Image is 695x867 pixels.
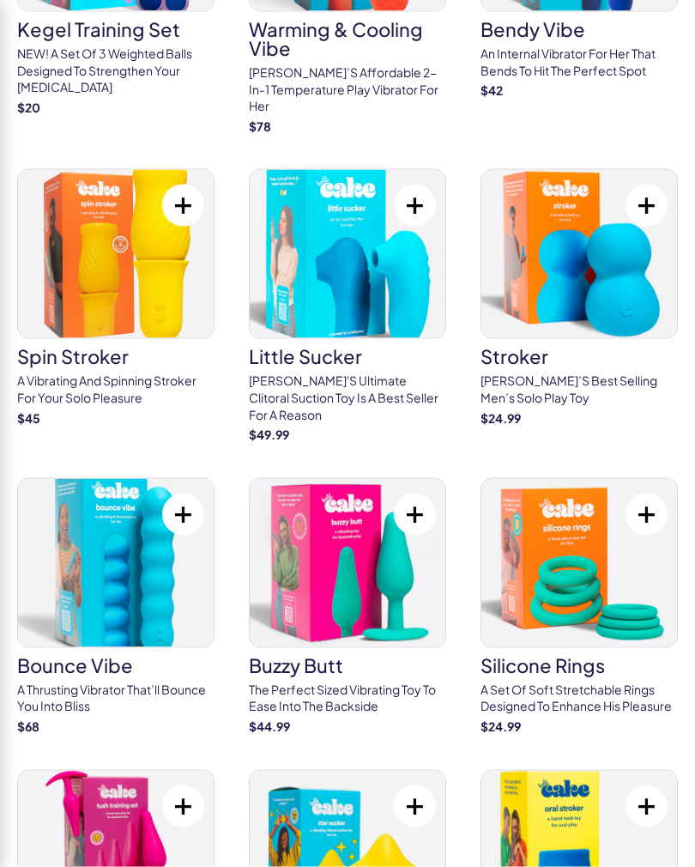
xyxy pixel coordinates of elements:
[249,682,446,715] p: The perfect sized vibrating toy to ease into the backside
[249,169,446,443] a: little suckerlittle sucker[PERSON_NAME]'s ultimate clitoral suction toy is a best seller for a re...
[249,20,446,58] h3: Warming & Cooling Vibe
[17,45,215,96] p: NEW! A set of 3 weighted balls designed to strengthen your [MEDICAL_DATA]
[249,118,271,134] strong: $ 78
[480,82,503,98] strong: $ 42
[17,373,215,406] p: A vibrating and spinning stroker for your solo pleasure
[480,347,678,366] h3: stroker
[480,410,521,426] strong: $ 24.99
[17,656,215,675] h3: bounce vibe
[18,170,214,338] img: spin stroker
[480,682,678,715] p: A set of soft stretchable rings designed to enhance his pleasure
[17,20,215,39] h3: Kegel Training Set
[17,718,39,734] strong: $ 68
[481,170,677,338] img: stroker
[17,682,215,715] p: A thrusting vibrator that’ll bounce you into bliss
[480,169,678,427] a: strokerstroker[PERSON_NAME]’s best selling men’s solo play toy$24.99
[249,373,446,423] p: [PERSON_NAME]'s ultimate clitoral suction toy is a best seller for a reason
[17,169,215,427] a: spin strokerspin strokerA vibrating and spinning stroker for your solo pleasure$45
[18,479,214,647] img: bounce vibe
[480,718,521,734] strong: $ 24.99
[17,347,215,366] h3: spin stroker
[480,20,678,39] h3: Bendy Vibe
[249,347,446,366] h3: little sucker
[17,100,40,115] strong: $ 20
[480,478,678,736] a: silicone ringssilicone ringsA set of soft stretchable rings designed to enhance his pleasure$24.99
[17,410,40,426] strong: $ 45
[249,64,446,115] p: [PERSON_NAME]’s affordable 2-in-1 temperature play vibrator for her
[480,45,678,79] p: An internal vibrator for her that bends to hit the perfect spot
[250,170,445,338] img: little sucker
[480,373,678,406] p: [PERSON_NAME]’s best selling men’s solo play toy
[481,479,677,647] img: silicone rings
[249,427,289,442] strong: $ 49.99
[249,656,446,675] h3: buzzy butt
[250,479,445,647] img: buzzy butt
[480,656,678,675] h3: silicone rings
[17,478,215,736] a: bounce vibebounce vibeA thrusting vibrator that’ll bounce you into bliss$68
[249,718,290,734] strong: $ 44.99
[249,478,446,736] a: buzzy buttbuzzy buttThe perfect sized vibrating toy to ease into the backside$44.99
